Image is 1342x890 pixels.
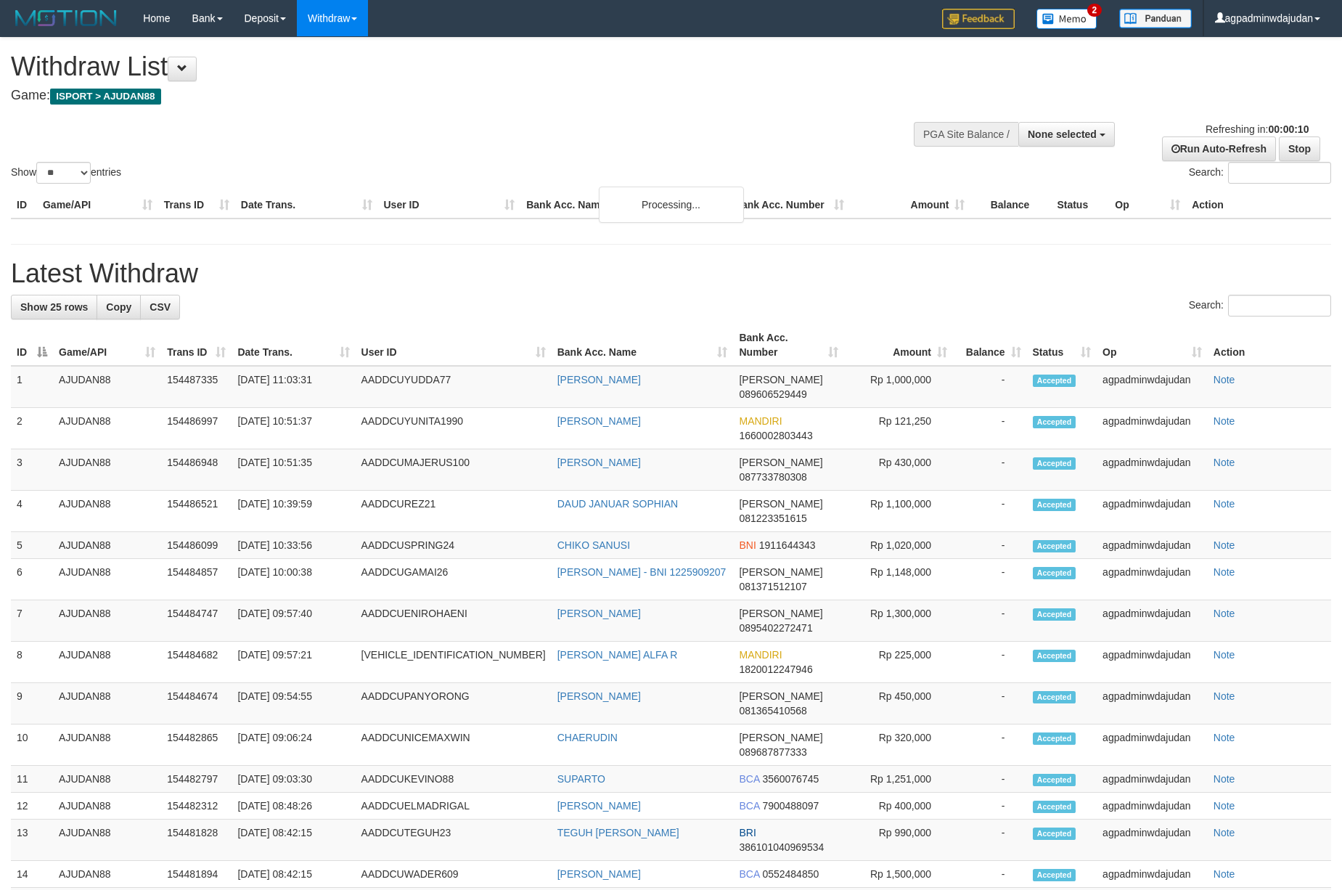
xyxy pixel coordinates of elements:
img: panduan.png [1119,9,1192,28]
td: - [953,642,1027,683]
span: Copy 081365410568 to clipboard [739,705,806,717]
td: [DATE] 10:00:38 [232,559,355,600]
th: Game/API [37,192,158,219]
td: Rp 1,020,000 [844,532,953,559]
td: 154481828 [161,820,232,861]
img: Feedback.jpg [942,9,1015,29]
td: AJUDAN88 [53,683,161,724]
td: 9 [11,683,53,724]
td: 11 [11,766,53,793]
td: - [953,600,1027,642]
td: Rp 1,000,000 [844,366,953,408]
td: AJUDAN88 [53,766,161,793]
span: [PERSON_NAME] [739,732,822,743]
td: AADDCUGAMAI26 [356,559,552,600]
td: 154484857 [161,559,232,600]
span: BCA [739,773,759,785]
span: [PERSON_NAME] [739,566,822,578]
td: 154486948 [161,449,232,491]
td: [DATE] 09:06:24 [232,724,355,766]
td: - [953,766,1027,793]
span: [PERSON_NAME] [739,498,822,510]
td: AADDCUELMADRIGAL [356,793,552,820]
th: Action [1186,192,1331,219]
div: PGA Site Balance / [914,122,1018,147]
a: Stop [1279,136,1320,161]
a: Note [1214,732,1235,743]
a: Note [1214,415,1235,427]
td: 8 [11,642,53,683]
span: Copy 1660002803443 to clipboard [739,430,812,441]
div: Processing... [599,187,744,223]
span: MANDIRI [739,415,782,427]
span: ISPORT > AJUDAN88 [50,89,161,105]
td: - [953,793,1027,820]
span: Accepted [1033,691,1076,703]
th: Balance [970,192,1051,219]
td: agpadminwdajudan [1097,793,1208,820]
a: [PERSON_NAME] ALFA R [557,649,678,661]
td: AADDCUMAJERUS100 [356,449,552,491]
span: BCA [739,800,759,812]
td: [VEHICLE_IDENTIFICATION_NUMBER] [356,642,552,683]
td: Rp 450,000 [844,683,953,724]
td: - [953,491,1027,532]
a: [PERSON_NAME] [557,608,641,619]
td: [DATE] 11:03:31 [232,366,355,408]
td: agpadminwdajudan [1097,642,1208,683]
span: Copy 0552484850 to clipboard [762,868,819,880]
td: 154482865 [161,724,232,766]
span: [PERSON_NAME] [739,457,822,468]
th: Date Trans. [235,192,378,219]
td: [DATE] 08:42:15 [232,820,355,861]
td: AJUDAN88 [53,724,161,766]
a: SUPARTO [557,773,605,785]
button: None selected [1018,122,1115,147]
td: [DATE] 10:51:37 [232,408,355,449]
td: AJUDAN88 [53,861,161,888]
td: Rp 400,000 [844,793,953,820]
td: AADDCUYUNITA1990 [356,408,552,449]
span: CSV [150,301,171,313]
a: Show 25 rows [11,295,97,319]
span: Copy 1911644343 to clipboard [759,539,816,551]
td: 1 [11,366,53,408]
td: agpadminwdajudan [1097,600,1208,642]
td: agpadminwdajudan [1097,724,1208,766]
a: Note [1214,690,1235,702]
td: [DATE] 10:39:59 [232,491,355,532]
a: Note [1214,827,1235,838]
td: [DATE] 10:33:56 [232,532,355,559]
td: Rp 1,148,000 [844,559,953,600]
th: Amount: activate to sort column ascending [844,324,953,366]
th: User ID [378,192,521,219]
input: Search: [1228,162,1331,184]
a: CSV [140,295,180,319]
td: agpadminwdajudan [1097,766,1208,793]
td: 154484682 [161,642,232,683]
td: [DATE] 10:51:35 [232,449,355,491]
a: Note [1214,498,1235,510]
a: [PERSON_NAME] [557,868,641,880]
a: [PERSON_NAME] [557,457,641,468]
th: Game/API: activate to sort column ascending [53,324,161,366]
td: - [953,683,1027,724]
td: agpadminwdajudan [1097,366,1208,408]
label: Search: [1189,162,1331,184]
th: Op [1109,192,1186,219]
a: Note [1214,566,1235,578]
span: [PERSON_NAME] [739,374,822,385]
td: Rp 1,251,000 [844,766,953,793]
td: AADDCUPANYORONG [356,683,552,724]
td: - [953,449,1027,491]
th: Status: activate to sort column ascending [1027,324,1097,366]
a: Note [1214,800,1235,812]
td: agpadminwdajudan [1097,532,1208,559]
td: Rp 430,000 [844,449,953,491]
td: AJUDAN88 [53,366,161,408]
img: MOTION_logo.png [11,7,121,29]
a: [PERSON_NAME] [557,374,641,385]
td: AJUDAN88 [53,793,161,820]
td: Rp 990,000 [844,820,953,861]
span: Copy 386101040969534 to clipboard [739,841,824,853]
